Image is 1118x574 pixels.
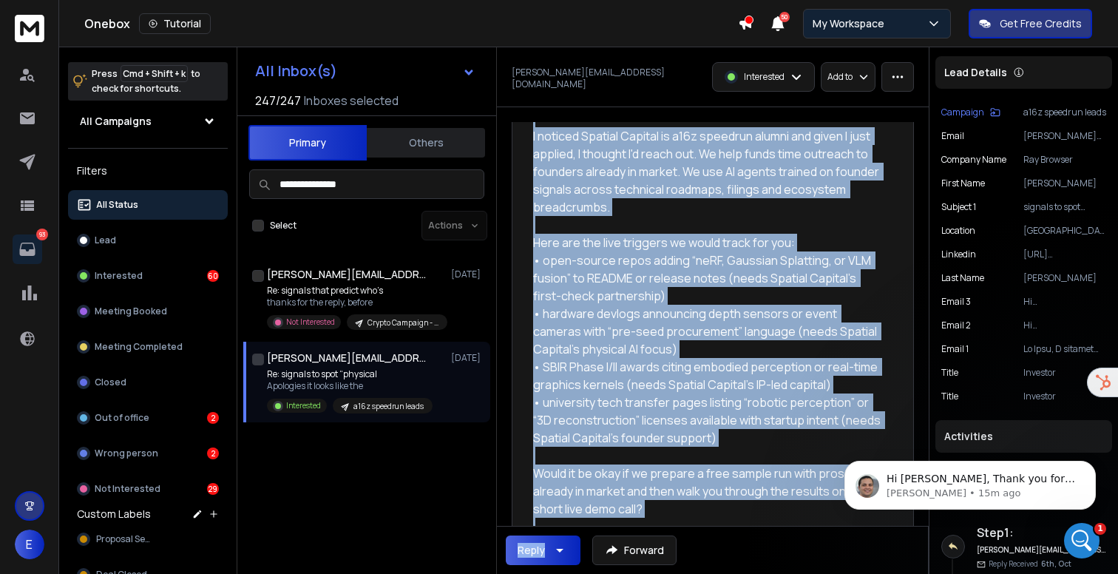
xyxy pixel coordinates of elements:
[286,317,335,328] p: Not Interested
[941,107,984,118] p: Campaign
[822,430,1118,534] iframe: Intercom notifications message
[68,403,228,433] button: Out of office2
[64,57,255,70] p: Message from Raj, sent 15m ago
[533,92,881,518] div: Hi [PERSON_NAME], I noticed Spatial Capital is a16z speedrun alumni and given I just applied, I t...
[1023,296,1106,308] p: Hi [PERSON_NAME], Quick follow-up. This will be my final outreach. I can email a one-page sample ...
[95,448,158,459] p: Wrong person
[95,412,149,424] p: Out of office
[1064,523,1100,558] iframe: Intercom live chat
[68,332,228,362] button: Meeting Completed
[64,43,253,128] span: Hi [PERSON_NAME], Thank you for sharing this. I’ll check it from my end, and if needed, I’ll invo...
[15,530,44,559] button: E
[68,368,228,397] button: Closed
[506,536,580,565] button: Reply
[941,367,958,379] p: title
[304,92,399,109] h3: Inboxes selected
[744,71,785,83] p: Interested
[941,343,969,355] p: Email 1
[941,272,984,284] p: Last Name
[95,483,160,495] p: Not Interested
[80,114,152,129] h1: All Campaigns
[1094,523,1106,535] span: 1
[121,65,188,82] span: Cmd + Shift + k
[248,125,367,161] button: Primary
[592,536,677,565] button: Forward
[969,9,1092,38] button: Get Free Credits
[941,201,976,213] p: Subject 1
[1000,16,1082,31] p: Get Free Credits
[267,267,430,282] h1: [PERSON_NAME][EMAIL_ADDRESS][DOMAIN_NAME]
[96,199,138,211] p: All Status
[1023,367,1106,379] p: Investor
[977,544,1106,556] h6: [PERSON_NAME][EMAIL_ADDRESS][PERSON_NAME][DOMAIN_NAME]
[367,126,485,159] button: Others
[1023,272,1106,284] p: [PERSON_NAME]
[207,448,219,459] div: 2
[77,507,151,521] h3: Custom Labels
[267,351,430,365] h1: [PERSON_NAME][EMAIL_ADDRESS][DOMAIN_NAME]
[1023,249,1106,260] p: [URL][DOMAIN_NAME][PERSON_NAME]
[1023,225,1106,237] p: [GEOGRAPHIC_DATA], [US_STATE], [GEOGRAPHIC_DATA]
[1023,391,1106,402] p: Investor
[95,377,126,388] p: Closed
[367,317,438,328] p: Crypto Campaign - Row 3001 - 8561
[267,285,444,297] p: Re: signals that predict who’s
[813,16,890,31] p: My Workspace
[451,352,484,364] p: [DATE]
[68,297,228,326] button: Meeting Booked
[68,439,228,468] button: Wrong person2
[941,178,985,189] p: First Name
[243,56,487,86] button: All Inbox(s)
[353,401,424,412] p: a16z speedrun leads
[68,190,228,220] button: All Status
[941,154,1006,166] p: Company Name
[1023,130,1106,142] p: [PERSON_NAME][EMAIL_ADDRESS][DOMAIN_NAME]
[941,130,964,142] p: Email
[944,65,1007,80] p: Lead Details
[207,270,219,282] div: 60
[96,533,155,545] span: Proposal Sent
[941,320,971,331] p: Email 2
[1023,178,1106,189] p: [PERSON_NAME]
[68,474,228,504] button: Not Interested29
[512,67,703,90] p: [PERSON_NAME][EMAIL_ADDRESS][DOMAIN_NAME]
[286,400,321,411] p: Interested
[68,107,228,136] button: All Campaigns
[95,234,116,246] p: Lead
[1023,201,1106,213] p: signals to spot “physical AI” founders in an active raise
[267,297,444,308] p: thanks for the reply, before
[1041,558,1071,569] span: 6th, Oct
[95,341,183,353] p: Meeting Completed
[779,12,790,22] span: 50
[13,234,42,264] a: 93
[95,305,167,317] p: Meeting Booked
[92,67,200,96] p: Press to check for shortcuts.
[1023,343,1106,355] p: Lo Ipsu, D sitamet Consect Adipisc el s59d eiusmodt incidi utl etdol M aliq enimadm, V quisnos E'...
[84,13,738,34] div: Onebox
[255,92,301,109] span: 247 / 247
[941,225,975,237] p: location
[941,249,976,260] p: linkedin
[1023,154,1106,166] p: Ray Browser
[68,524,228,554] button: Proposal Sent
[68,161,228,181] h3: Filters
[451,269,484,280] p: [DATE]
[1023,320,1106,331] p: Hi [PERSON_NAME], Following up on my earlier note about founder-signal tracking for early-stage s...
[139,13,211,34] button: Tutorial
[207,412,219,424] div: 2
[267,380,433,392] p: Apologies it looks like the
[989,558,1071,570] p: Reply Received
[36,229,48,240] p: 93
[518,543,545,558] div: Reply
[941,391,958,402] p: Title
[1023,107,1106,118] p: a16z speedrun leads
[941,107,1000,118] button: Campaign
[68,226,228,255] button: Lead
[255,64,337,78] h1: All Inbox(s)
[95,270,143,282] p: Interested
